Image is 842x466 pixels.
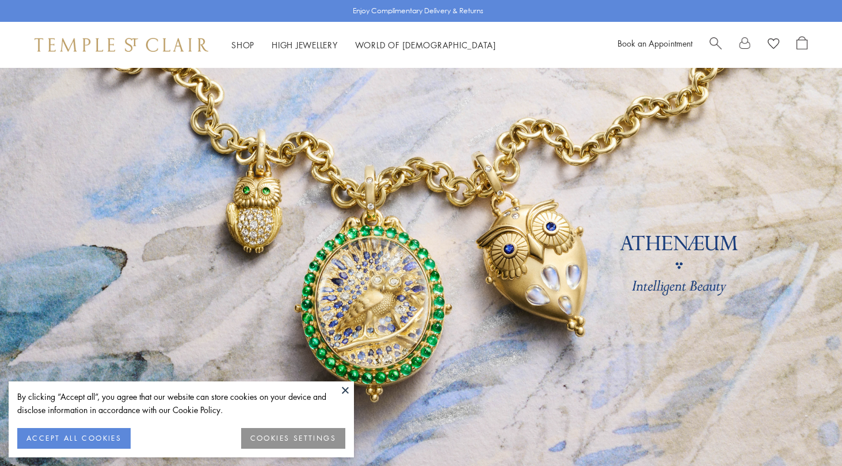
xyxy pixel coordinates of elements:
img: Temple St. Clair [35,38,208,52]
button: ACCEPT ALL COOKIES [17,428,131,449]
a: View Wishlist [768,36,779,54]
div: By clicking “Accept all”, you agree that our website can store cookies on your device and disclos... [17,390,345,417]
p: Enjoy Complimentary Delivery & Returns [353,5,483,17]
a: World of [DEMOGRAPHIC_DATA]World of [DEMOGRAPHIC_DATA] [355,39,496,51]
a: Open Shopping Bag [797,36,807,54]
button: COOKIES SETTINGS [241,428,345,449]
a: ShopShop [231,39,254,51]
nav: Main navigation [231,38,496,52]
iframe: Gorgias live chat messenger [784,412,830,454]
a: Book an Appointment [618,37,692,49]
a: High JewelleryHigh Jewellery [272,39,338,51]
a: Search [710,36,722,54]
